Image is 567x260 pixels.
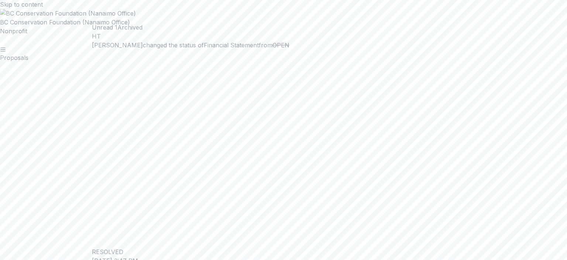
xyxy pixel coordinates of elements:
div: Haley Tomlin [92,32,289,41]
p: changed the status of from [92,41,289,256]
span: 1 [115,24,117,31]
a: Financial Statement [204,41,259,49]
button: Archived [117,23,142,32]
s: OPEN [272,41,289,49]
span: RESOLVED [92,248,123,256]
span: [PERSON_NAME] [92,41,143,49]
button: Unread [92,23,117,32]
